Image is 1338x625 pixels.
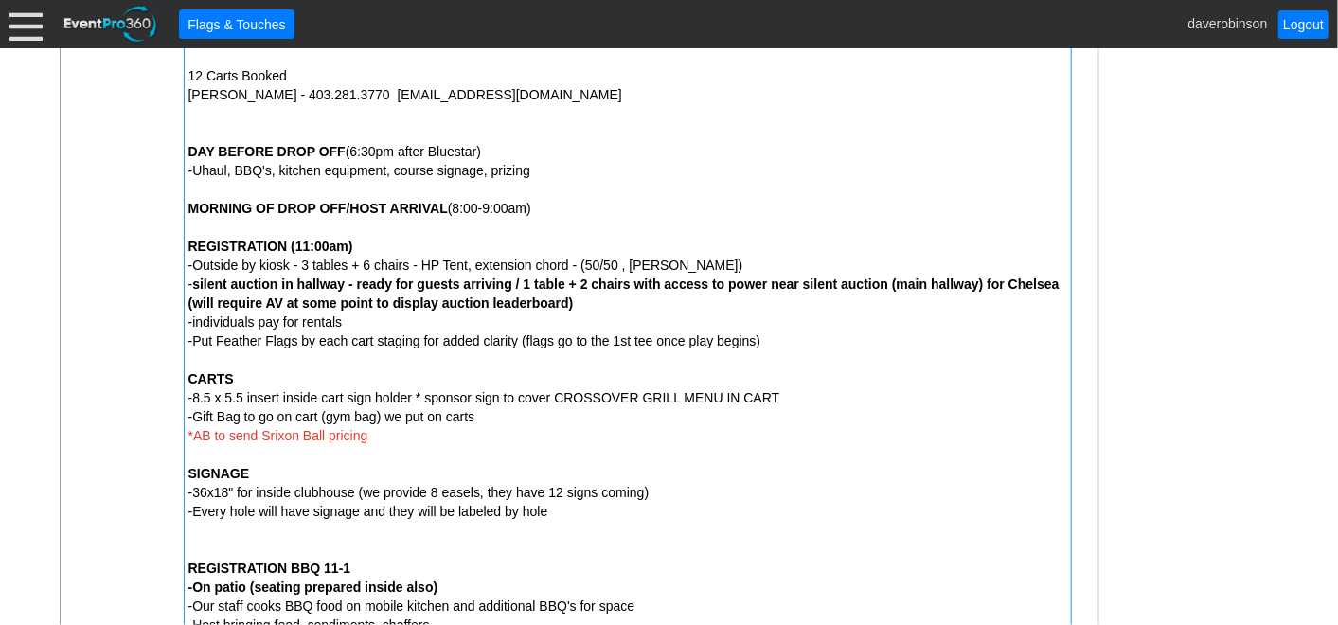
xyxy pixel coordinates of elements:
[184,14,289,34] span: Flags & Touches
[188,598,635,614] span: -Our staff cooks BBQ food on mobile kitchen and additional BBQ's for space
[62,3,160,45] img: EventPro360
[188,561,351,576] strong: REGISTRATION BBQ 11-1
[188,68,287,83] span: 12 Carts Booked
[1187,15,1267,30] span: daverobinson
[9,8,43,41] div: Menu: Click or 'Crtl+M' to toggle menu open/close
[188,390,780,405] span: -8.5 x 5.5 insert inside cart sign holder * sponsor sign to cover CROSSOVER GRILL MENU IN CART
[188,428,368,443] span: *AB to send Srixon Ball pricing
[188,163,530,178] span: -Uhaul, BBQ's, kitchen equipment, course signage, prizing
[188,87,622,102] span: [PERSON_NAME] - 403.281.3770 [EMAIL_ADDRESS][DOMAIN_NAME]
[1278,10,1329,39] a: Logout
[188,144,346,159] strong: DAY BEFORE DROP OFF
[188,277,1060,311] span: -
[188,504,548,519] span: -Every hole will have signage and they will be labeled by hole
[188,485,650,500] span: -36x18" for inside clubhouse (we provide 8 easels, they have 12 signs coming)
[188,201,448,216] strong: MORNING OF DROP OFF/HOST ARRIVAL
[188,580,438,595] strong: -On patio (seating prepared inside also)
[188,371,234,386] strong: CARTS
[188,277,1060,311] strong: silent auction in hallway - ready for guests arriving / 1 table + 2 chairs with access to power n...
[188,258,743,273] span: -Outside by kiosk - 3 tables + 6 chairs - HP Tent, extension chord - (50/50 , [PERSON_NAME])
[188,239,353,254] strong: REGISTRATION (11:00am)
[188,201,531,216] span: (8:00-9:00am)
[188,144,481,159] span: (6:30pm after Bluestar)
[184,15,289,34] span: Flags & Touches
[188,466,250,481] strong: SIGNAGE
[188,333,761,348] span: -Put Feather Flags by each cart staging for added clarity (flags go to the 1st tee once play begins)
[188,314,343,330] span: -individuals pay for rentals
[188,409,475,424] span: -Gift Bag to go on cart (gym bag) we put on carts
